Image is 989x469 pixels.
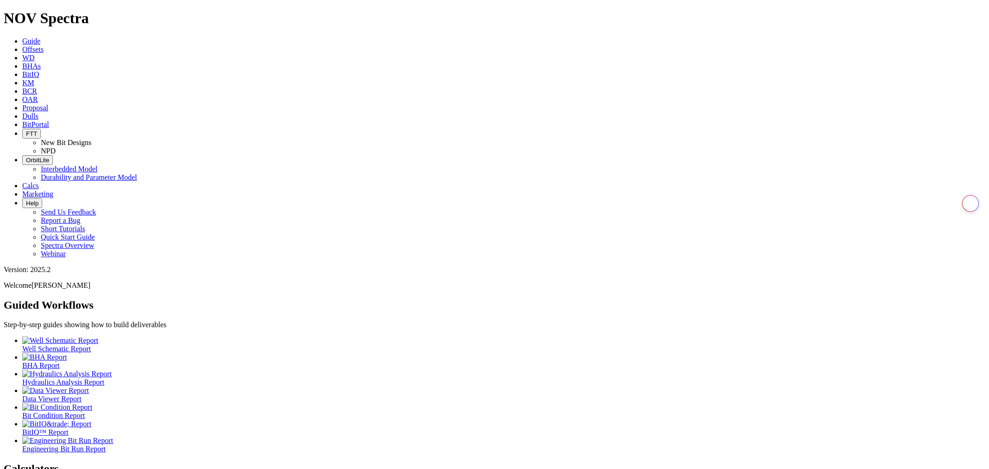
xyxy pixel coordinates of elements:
img: BHA Report [22,353,67,361]
p: Welcome [4,281,985,290]
a: Durability and Parameter Model [41,173,137,181]
a: Short Tutorials [41,225,85,233]
a: Report a Bug [41,216,80,224]
a: Interbedded Model [41,165,97,173]
a: BHA Report BHA Report [22,353,985,369]
span: Well Schematic Report [22,345,91,353]
img: Bit Condition Report [22,403,92,412]
a: Offsets [22,45,44,53]
img: Well Schematic Report [22,336,98,345]
a: Hydraulics Analysis Report Hydraulics Analysis Report [22,370,985,386]
a: Engineering Bit Run Report Engineering Bit Run Report [22,437,985,453]
img: Engineering Bit Run Report [22,437,113,445]
a: KM [22,79,34,87]
a: WD [22,54,35,62]
span: BHA Report [22,361,59,369]
a: Marketing [22,190,53,198]
h2: Guided Workflows [4,299,985,311]
a: Calcs [22,182,39,190]
p: Step-by-step guides showing how to build deliverables [4,321,985,329]
a: Quick Start Guide [41,233,95,241]
a: Spectra Overview [41,241,94,249]
img: Data Viewer Report [22,387,89,395]
a: NPD [41,147,56,155]
span: BitIQ™ Report [22,428,69,436]
button: FTT [22,129,41,139]
img: BitIQ&trade; Report [22,420,91,428]
span: Data Viewer Report [22,395,82,403]
a: BitPortal [22,120,49,128]
span: FTT [26,130,37,137]
div: Version: 2025.2 [4,266,985,274]
h1: NOV Spectra [4,10,985,27]
span: Engineering Bit Run Report [22,445,106,453]
button: OrbitLite [22,155,53,165]
a: BitIQ&trade; Report BitIQ™ Report [22,420,985,436]
a: Dulls [22,112,38,120]
a: BCR [22,87,37,95]
a: Bit Condition Report Bit Condition Report [22,403,985,419]
span: Hydraulics Analysis Report [22,378,104,386]
span: Help [26,200,38,207]
a: Well Schematic Report Well Schematic Report [22,336,985,353]
a: BHAs [22,62,41,70]
a: Webinar [41,250,66,258]
button: Help [22,198,42,208]
a: BitIQ [22,70,39,78]
span: Bit Condition Report [22,412,85,419]
a: Proposal [22,104,48,112]
a: Send Us Feedback [41,208,96,216]
a: New Bit Designs [41,139,91,146]
img: Hydraulics Analysis Report [22,370,112,378]
a: OAR [22,95,38,103]
a: Guide [22,37,40,45]
span: [PERSON_NAME] [32,281,90,289]
span: OrbitLite [26,157,49,164]
a: Data Viewer Report Data Viewer Report [22,387,985,403]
